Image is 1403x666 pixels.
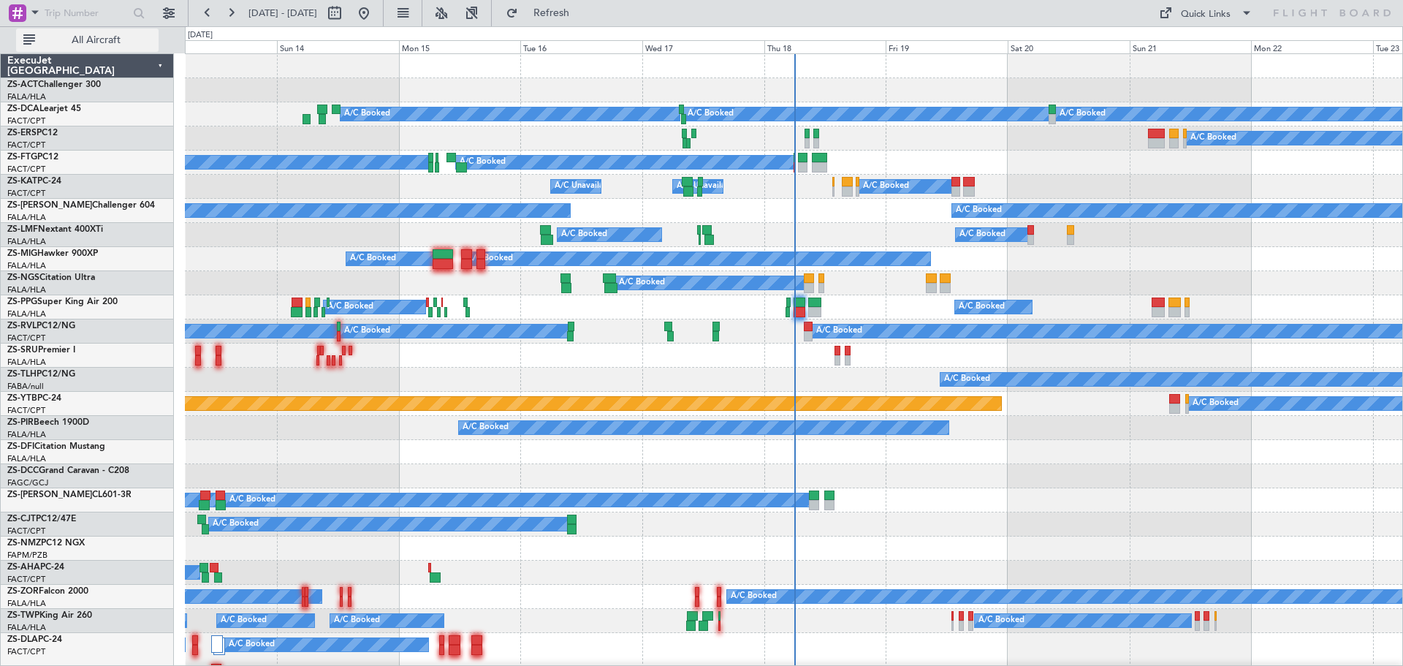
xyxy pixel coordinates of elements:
div: A/C Booked [463,417,509,439]
span: Refresh [521,8,582,18]
a: ZS-TLHPC12/NG [7,370,75,379]
a: FAPM/PZB [7,550,47,561]
div: Mon 15 [399,40,521,53]
span: ZS-FTG [7,153,37,162]
div: A/C Unavailable [677,175,737,197]
div: A/C Booked [1193,393,1239,415]
div: A/C Booked [221,610,267,632]
a: FALA/HLA [7,598,46,609]
div: Quick Links [1181,7,1231,22]
a: FACT/CPT [7,333,45,344]
a: ZS-DLAPC-24 [7,635,62,644]
a: ZS-NMZPC12 NGX [7,539,85,548]
div: A/C Booked [944,368,990,390]
span: ZS-[PERSON_NAME] [7,201,92,210]
span: ZS-ZOR [7,587,39,596]
a: FALA/HLA [7,453,46,464]
div: Mon 22 [1251,40,1373,53]
a: ZS-LMFNextant 400XTi [7,225,103,234]
button: Refresh [499,1,587,25]
div: A/C Unavailable [555,175,615,197]
a: ZS-KATPC-24 [7,177,61,186]
div: A/C Booked [978,610,1024,632]
div: Sun 14 [277,40,399,53]
a: FALA/HLA [7,622,46,633]
a: ZS-[PERSON_NAME]CL601-3R [7,491,132,499]
a: FACT/CPT [7,116,45,126]
a: ZS-MIGHawker 900XP [7,249,98,258]
span: ZS-NMZ [7,539,41,548]
span: ZS-AHA [7,563,40,572]
div: A/C Booked [816,320,862,342]
div: A/C Booked [561,224,607,246]
div: A/C Booked [229,634,275,656]
a: FALA/HLA [7,212,46,223]
a: FACT/CPT [7,405,45,416]
span: ZS-DCA [7,105,39,113]
a: FALA/HLA [7,429,46,440]
div: A/C Booked [229,489,275,511]
a: ZS-YTBPC-24 [7,394,61,403]
a: ZS-RVLPC12/NG [7,322,75,330]
div: [DATE] [188,29,213,42]
a: ZS-AHAPC-24 [7,563,64,572]
div: A/C Booked [327,296,373,318]
a: ZS-NGSCitation Ultra [7,273,95,282]
a: FACT/CPT [7,526,45,537]
a: FACT/CPT [7,646,45,657]
button: All Aircraft [16,29,159,52]
a: FABA/null [7,381,44,392]
a: FALA/HLA [7,309,46,319]
span: ZS-[PERSON_NAME] [7,491,92,499]
div: A/C Booked [688,103,734,125]
a: ZS-SRUPremier I [7,346,75,355]
div: Sun 21 [1130,40,1252,53]
span: ZS-SRU [7,346,38,355]
div: A/C Booked [1060,103,1106,125]
span: ZS-DFI [7,442,34,451]
span: ZS-DLA [7,635,38,644]
a: ZS-PPGSuper King Air 200 [7,298,118,306]
div: A/C Booked [344,103,390,125]
a: ZS-[PERSON_NAME]Challenger 604 [7,201,155,210]
div: Fri 19 [886,40,1008,53]
a: FALA/HLA [7,260,46,271]
div: A/C Booked [1190,127,1236,149]
a: ZS-DCCGrand Caravan - C208 [7,466,129,475]
div: A/C Booked [467,248,513,270]
a: ZS-FTGPC12 [7,153,58,162]
a: ZS-ERSPC12 [7,129,58,137]
span: ZS-PPG [7,298,37,306]
div: A/C Booked [460,151,506,173]
a: ZS-ACTChallenger 300 [7,80,101,89]
span: ZS-CJT [7,515,36,523]
a: FALA/HLA [7,91,46,102]
a: ZS-PIRBeech 1900D [7,418,89,427]
div: Sat 13 [155,40,277,53]
div: A/C Booked [956,200,1002,222]
span: ZS-ACT [7,80,38,89]
span: ZS-DCC [7,466,39,475]
div: A/C Booked [959,224,1005,246]
span: ZS-ERS [7,129,37,137]
input: Trip Number [45,2,129,24]
a: FACT/CPT [7,164,45,175]
div: A/C Booked [213,513,259,535]
div: A/C Booked [350,248,396,270]
span: ZS-TWP [7,611,39,620]
a: FALA/HLA [7,357,46,368]
div: Sat 20 [1008,40,1130,53]
div: Thu 18 [764,40,886,53]
a: FALA/HLA [7,236,46,247]
a: FALA/HLA [7,284,46,295]
span: All Aircraft [38,35,154,45]
div: Wed 17 [642,40,764,53]
a: ZS-CJTPC12/47E [7,515,76,523]
a: FACT/CPT [7,574,45,585]
div: A/C Booked [863,175,909,197]
div: A/C Booked [959,296,1005,318]
span: ZS-NGS [7,273,39,282]
span: [DATE] - [DATE] [248,7,317,20]
a: FACT/CPT [7,140,45,151]
a: ZS-ZORFalcon 2000 [7,587,88,596]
